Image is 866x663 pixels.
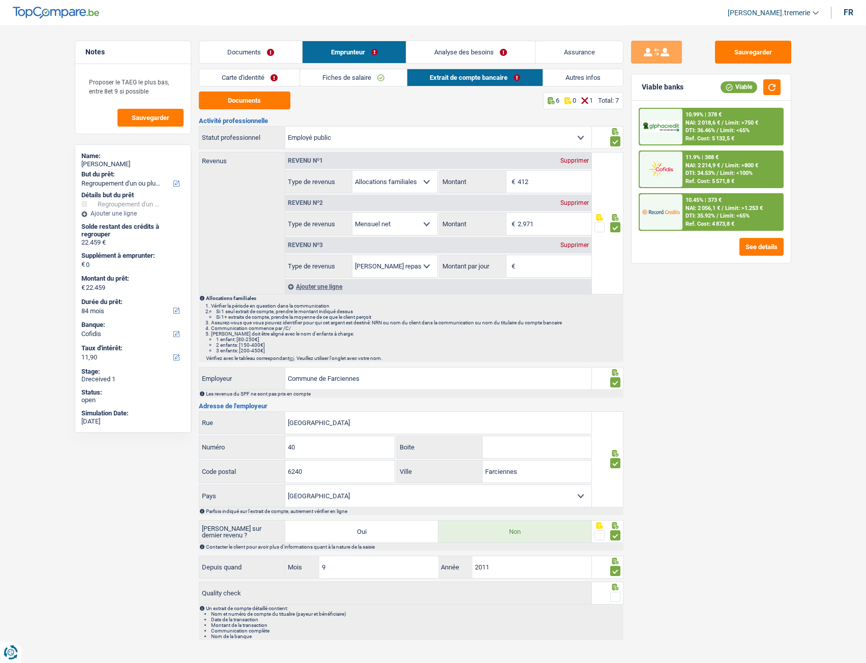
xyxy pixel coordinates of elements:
h3: Adresse de l'employeur [199,403,623,409]
span: € [506,213,518,235]
div: Ref. Cost: 4 873,8 € [685,221,734,227]
div: [DATE] [81,417,185,426]
div: Détails but du prêt [81,191,185,199]
label: Année [438,556,472,578]
div: Revenu nº2 [285,200,325,206]
p: Vérifiez avec le tableau correspondant . Veuillez utiliser l'onglet avec votre nom. [206,355,622,361]
label: Code postal [199,461,285,483]
a: Analyse des besoins [406,41,535,63]
div: 10.99% | 378 € [685,111,722,118]
h3: Activité professionnelle [199,117,623,124]
a: Carte d'identité [199,69,300,86]
label: Boite [397,436,483,458]
li: Nom et numéro de compte du titualire (payeur et bénéficiaire) [211,611,622,617]
span: DTI: 36.46% [685,127,715,134]
div: Revenu nº1 [285,158,325,164]
div: Stage: [81,368,185,376]
li: Si 1 seul extrait de compte, prendre le montant indiqué dessus [216,309,622,314]
span: / [722,162,724,169]
li: Date de la transaction [211,617,622,622]
label: Montant [440,171,506,193]
div: 22.459 € [81,238,185,247]
button: See details [739,238,784,256]
label: Statut professionnel [199,127,286,148]
img: Cofidis [642,160,680,178]
span: / [716,127,719,134]
div: Revenu nº3 [285,242,325,248]
span: DTI: 35.92% [685,213,715,219]
div: [PERSON_NAME] [81,160,185,168]
span: Limit: <65% [720,213,750,219]
li: 3 enfants: [200-450€] [216,348,622,353]
div: Ref. Cost: 5 571,8 € [685,178,734,185]
span: Limit: >750 € [725,119,758,126]
li: Communication complète [211,628,622,634]
div: Contacter le client pour avoir plus d'informations quant à la nature de la saisie [206,544,622,550]
label: Type de revenus [285,171,352,193]
label: Mois [285,556,319,578]
div: Simulation Date: [81,409,185,417]
label: Quality check [199,582,592,605]
div: Ref. Cost: 5 132,5 € [685,135,734,142]
label: Montant [440,213,506,235]
span: [PERSON_NAME].tremerie [728,9,810,17]
label: Ville [397,461,483,483]
label: Oui [285,521,438,543]
li: Si 1+ extraits de compte, prendre la moyenne de ce que le client perçoit [216,314,622,320]
label: Montant du prêt: [81,275,183,283]
label: Employeur [199,368,286,389]
li: Vérifier la période en question dans la communication [211,303,622,309]
p: Allocations familiales [206,295,622,301]
li: Montant de la transaction [211,622,622,628]
div: Parfois indiqué sur l'extrait de compte, autrement vérifier en ligne [206,508,622,514]
div: Total: 7 [598,97,619,104]
label: Type de revenus [285,213,352,235]
div: Solde restant des crédits à regrouper [81,223,185,238]
div: Name: [81,152,185,160]
button: Sauvegarder [117,109,184,127]
p: 6 [556,97,559,104]
label: Rue [199,412,286,434]
span: € [506,255,518,277]
label: Numéro [199,436,285,458]
img: Record Credits [642,202,680,221]
li: 1 enfant: [80-250€] [216,337,622,342]
img: TopCompare Logo [13,7,99,19]
span: / [722,119,724,126]
img: AlphaCredit [642,121,680,133]
div: Ajouter une ligne [285,279,591,294]
div: Viable [721,81,757,93]
div: Supprimer [558,158,591,164]
span: € [81,260,85,268]
span: NAI: 2 214,9 € [685,162,720,169]
input: MM [319,556,439,578]
div: fr [844,8,853,17]
label: [PERSON_NAME] sur dernier revenu ? [199,524,286,540]
span: Limit: >1.253 € [725,205,763,212]
button: Sauvegarder [715,41,791,64]
button: Documents [199,92,290,109]
li: Nom de la banque [211,634,622,639]
span: Limit: >800 € [725,162,758,169]
div: Les revenus du SPF ne sont pas pris en compte [206,391,622,397]
input: AAAA [472,556,592,578]
label: Taux d'intérêt: [81,344,183,352]
a: [PERSON_NAME].tremerie [720,5,819,21]
a: Emprunteur [303,41,406,63]
span: / [716,170,719,176]
span: € [506,171,518,193]
p: 0 [573,97,576,104]
label: Montant par jour [440,255,506,277]
a: Documents [199,41,303,63]
label: Pays [199,485,286,507]
a: Autres infos [543,69,623,86]
div: Un extrait de compte détaillé contient: [206,606,622,639]
div: Status: [81,388,185,397]
a: ici [289,355,294,361]
a: Fiches de salaire [300,69,407,86]
span: / [722,205,724,212]
label: Supplément à emprunter: [81,252,183,260]
span: NAI: 2 056,1 € [685,205,720,212]
span: Limit: <100% [720,170,753,176]
label: But du prêt: [81,170,183,178]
